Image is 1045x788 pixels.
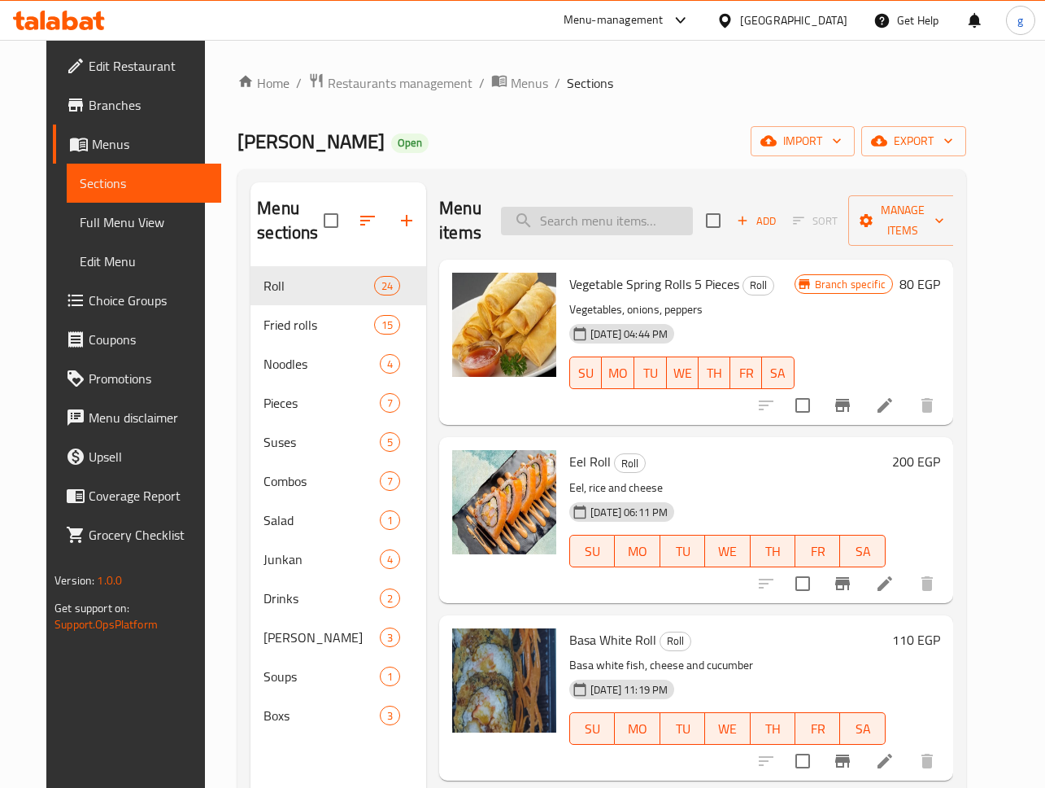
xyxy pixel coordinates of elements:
span: import [764,131,842,151]
div: Suses [263,432,380,452]
input: search [501,207,693,235]
div: items [380,549,400,569]
button: TU [634,357,666,389]
span: 4 [381,357,399,372]
button: WE [667,357,699,389]
div: [PERSON_NAME]3 [250,618,426,657]
span: MO [608,361,628,385]
div: items [380,628,400,647]
div: Roll [660,632,691,651]
div: items [380,354,400,374]
div: Noodles [263,354,380,374]
div: items [380,510,400,530]
span: TH [757,540,789,563]
span: [DATE] 11:19 PM [584,682,674,698]
a: Branches [53,85,221,125]
span: Version: [54,570,94,591]
span: TU [641,361,660,385]
span: SA [847,717,878,741]
div: items [380,667,400,686]
nav: breadcrumb [237,72,966,94]
span: Select to update [786,567,820,601]
li: / [555,73,560,93]
span: 7 [381,396,399,411]
span: Manage items [861,200,944,241]
div: items [380,706,400,725]
div: Pieces [263,393,380,413]
span: Grocery Checklist [89,525,208,545]
span: 7 [381,474,399,489]
span: Add item [730,208,782,234]
p: Eel, rice and cheese [569,478,886,498]
span: Roll [615,454,645,473]
span: Combos [263,471,380,491]
span: MO [621,717,653,741]
span: Edit Menu [80,252,208,271]
span: g [1017,11,1023,29]
span: TH [705,361,724,385]
button: MO [615,535,660,567]
button: SA [840,712,885,745]
span: Open [391,136,429,150]
div: items [380,589,400,608]
div: Fried rolls [263,315,374,335]
span: Junkan [263,549,380,569]
span: Select to update [786,744,820,778]
a: Home [237,73,290,93]
span: Menus [92,134,208,154]
a: Promotions [53,359,221,398]
a: Edit Menu [67,242,221,281]
p: Vegetables, onions, peppers [569,300,795,320]
span: Eel Roll [569,449,611,474]
button: WE [705,535,750,567]
img: Basa White Roll [452,628,556,733]
button: SU [569,712,615,745]
span: Select all sections [314,204,348,238]
div: Menu-management [564,11,664,30]
div: items [380,432,400,452]
span: Salad [263,510,380,530]
a: Edit Restaurant [53,46,221,85]
span: 1.0.0 [97,570,122,591]
span: Coupons [89,330,208,349]
button: SA [762,357,794,389]
div: [GEOGRAPHIC_DATA] [740,11,847,29]
span: TU [667,717,699,741]
div: Suses5 [250,422,426,462]
li: / [479,73,485,93]
span: WE [673,361,692,385]
span: 1 [381,513,399,528]
button: FR [795,712,840,745]
a: Upsell [53,437,221,476]
h2: Menu sections [257,196,324,245]
div: items [374,276,400,295]
button: SA [840,535,885,567]
a: Full Menu View [67,203,221,242]
span: 4 [381,552,399,567]
a: Edit menu item [875,751,895,771]
button: delete [908,742,947,781]
h2: Menu items [439,196,481,245]
h6: 80 EGP [899,273,940,295]
span: Boxs [263,706,380,725]
span: Edit Restaurant [89,56,208,76]
button: TH [751,535,795,567]
span: FR [737,361,755,385]
button: SU [569,357,602,389]
span: [DATE] 04:44 PM [584,326,674,342]
span: Sections [80,173,208,193]
span: Coverage Report [89,486,208,506]
button: TU [660,712,705,745]
a: Edit menu item [875,396,895,415]
span: WE [712,540,743,563]
span: 24 [375,278,399,294]
button: Branch-specific-item [823,742,862,781]
span: Get support on: [54,598,129,619]
span: SU [577,361,595,385]
p: Basa white fish, cheese and cucumber [569,655,886,676]
div: Sushi Sandwich [263,628,380,647]
span: Add [734,212,778,230]
button: WE [705,712,750,745]
button: SU [569,535,615,567]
